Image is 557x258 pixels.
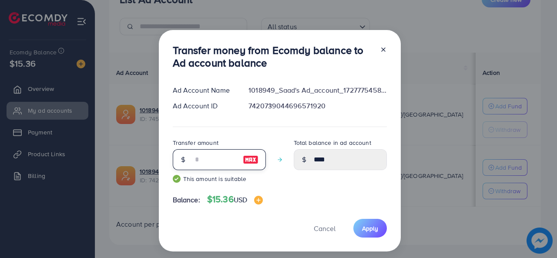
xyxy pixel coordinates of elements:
[166,101,242,111] div: Ad Account ID
[207,194,263,205] h4: $15.36
[173,138,218,147] label: Transfer amount
[173,175,181,183] img: guide
[234,195,247,204] span: USD
[173,44,373,69] h3: Transfer money from Ecomdy balance to Ad account balance
[303,219,346,238] button: Cancel
[243,154,258,165] img: image
[353,219,387,238] button: Apply
[173,174,266,183] small: This amount is suitable
[362,224,378,233] span: Apply
[173,195,200,205] span: Balance:
[166,85,242,95] div: Ad Account Name
[242,85,393,95] div: 1018949_Saad's Ad_account_1727775458643
[314,224,336,233] span: Cancel
[254,196,263,204] img: image
[294,138,371,147] label: Total balance in ad account
[242,101,393,111] div: 7420739044696571920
